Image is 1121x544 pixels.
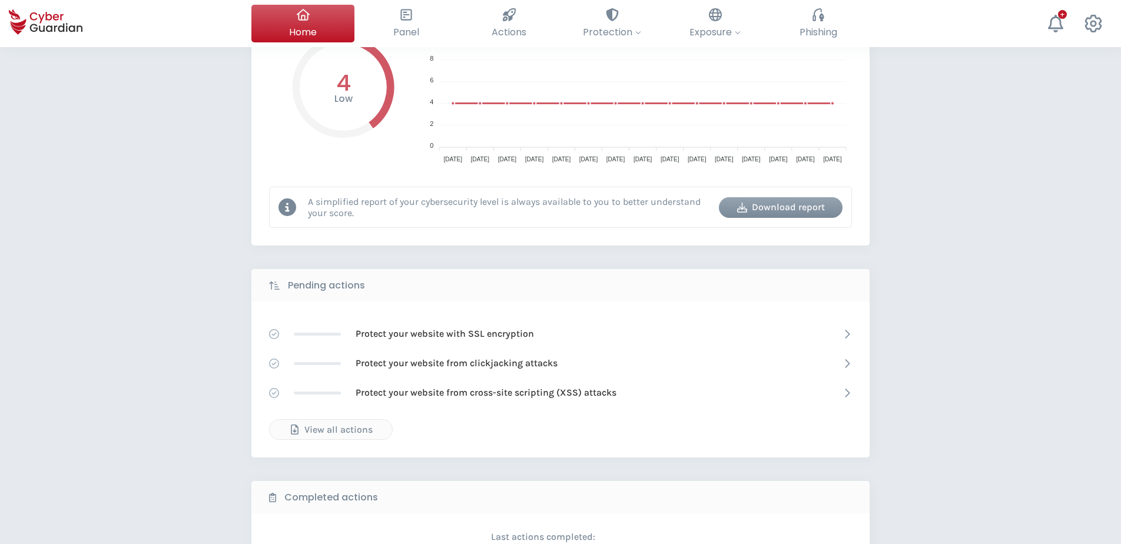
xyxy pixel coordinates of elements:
tspan: 2 [430,120,433,127]
p: Last actions completed: [491,531,723,543]
tspan: [DATE] [823,156,842,162]
button: Home [251,5,354,42]
p: Protect your website with SSL encryption [356,327,534,340]
div: View all actions [278,423,383,437]
tspan: [DATE] [471,156,490,162]
tspan: [DATE] [742,156,761,162]
p: A simplified report of your cybersecurity level is always available to you to better understand y... [308,196,710,218]
div: Download report [728,200,834,214]
tspan: 6 [430,77,433,84]
b: Pending actions [288,278,365,293]
b: Completed actions [284,490,378,505]
tspan: [DATE] [606,156,625,162]
button: Actions [457,5,560,42]
span: Protection [583,25,641,39]
tspan: [DATE] [688,156,707,162]
tspan: [DATE] [444,156,463,162]
span: Phishing [800,25,837,39]
p: Protect your website from cross-site scripting (XSS) attacks [356,386,616,399]
span: Exposure [689,25,741,39]
span: Panel [393,25,419,39]
div: + [1058,10,1067,19]
button: Exposure [664,5,767,42]
button: View all actions [269,419,393,440]
tspan: [DATE] [661,156,679,162]
tspan: 4 [430,98,433,105]
tspan: [DATE] [796,156,815,162]
button: Protection [560,5,664,42]
tspan: [DATE] [634,156,652,162]
span: Actions [492,25,526,39]
button: Phishing [767,5,870,42]
tspan: [DATE] [715,156,734,162]
button: Panel [354,5,457,42]
p: Protect your website from clickjacking attacks [356,357,558,370]
span: Home [289,25,317,39]
tspan: 8 [430,55,433,62]
tspan: [DATE] [769,156,788,162]
tspan: [DATE] [552,156,571,162]
tspan: [DATE] [498,156,517,162]
button: Download report [719,197,843,218]
tspan: [DATE] [525,156,544,162]
tspan: 0 [430,142,433,149]
tspan: [DATE] [579,156,598,162]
